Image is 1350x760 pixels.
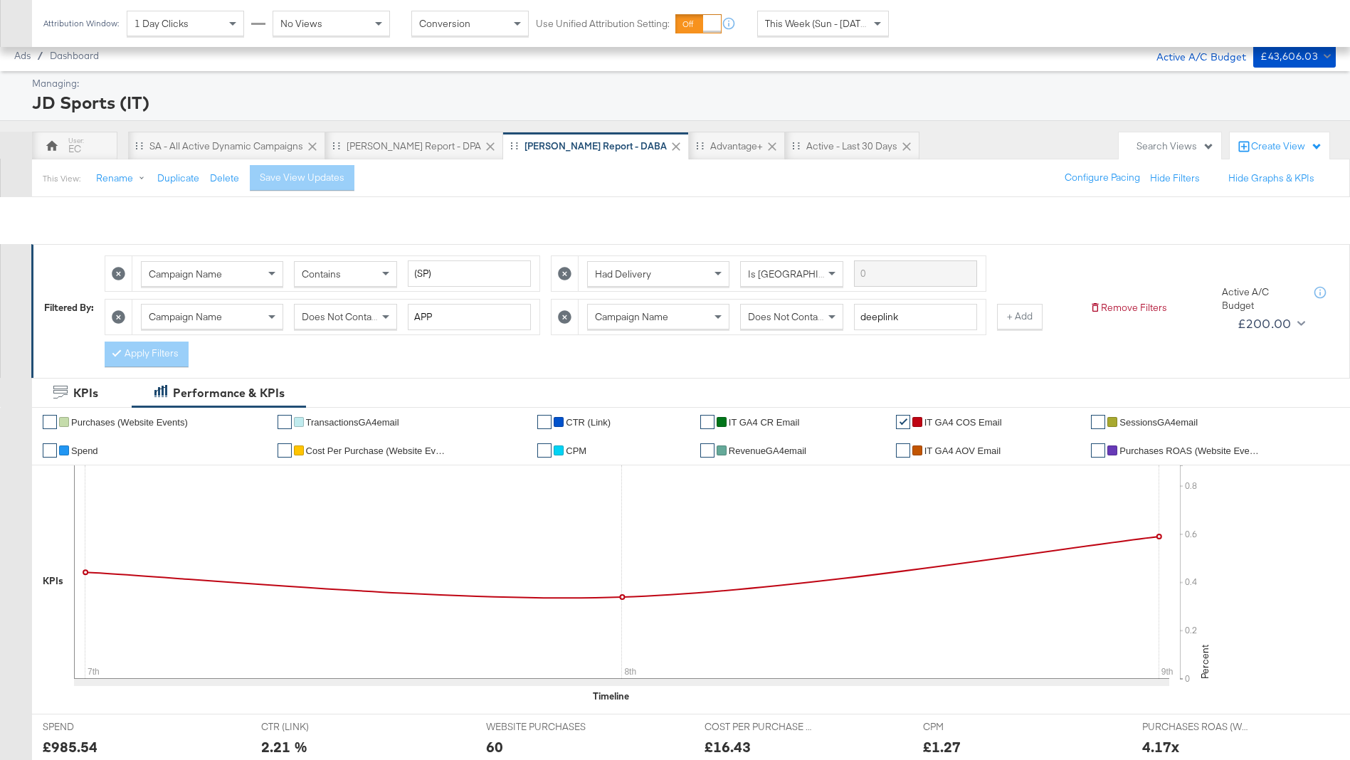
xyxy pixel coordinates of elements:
span: Does Not Contain [302,310,379,323]
button: Configure Pacing [1055,165,1150,191]
div: 2.21 % [261,737,307,757]
span: WEBSITE PURCHASES [486,720,593,734]
button: Hide Filters [1150,171,1200,185]
span: Spend [71,445,98,456]
span: No Views [280,17,322,30]
div: £1.27 [923,737,961,757]
a: ✔ [537,415,552,429]
div: Timeline [593,690,629,703]
button: Delete [210,171,239,185]
div: Attribution Window: [43,19,120,28]
div: Drag to reorder tab [135,142,143,149]
div: 60 [486,737,503,757]
span: RevenueGA4email [729,445,806,456]
div: Active A/C Budget [1222,285,1300,312]
div: 4.17x [1142,737,1179,757]
a: ✔ [700,415,714,429]
div: Create View [1251,139,1322,154]
div: Performance & KPIs [173,385,285,401]
span: Purchases ROAS (Website Events) [1119,445,1262,456]
button: £43,606.03 [1253,45,1336,68]
div: KPIs [43,574,63,588]
div: EC [68,142,81,156]
button: Duplicate [157,171,199,185]
div: SA - All Active Dynamic Campaigns [149,139,303,153]
button: Hide Graphs & KPIs [1228,171,1314,185]
span: CPM [566,445,586,456]
a: ✔ [278,415,292,429]
button: Rename [86,166,160,191]
div: Drag to reorder tab [332,142,340,149]
div: £43,606.03 [1260,48,1318,65]
span: This Week (Sun - [DATE]) [765,17,872,30]
input: Enter a search term [408,260,531,287]
a: ✔ [1091,415,1105,429]
span: Campaign Name [149,310,222,323]
div: Advantage+ [710,139,763,153]
span: IT GA4 COS Email [924,417,1002,428]
div: [PERSON_NAME] Report - DABA [524,139,667,153]
div: Drag to reorder tab [510,142,518,149]
span: IT GA4 AOV Email [924,445,1001,456]
text: Percent [1198,645,1211,679]
span: Ads [14,50,31,61]
span: CPM [923,720,1030,734]
span: SessionsGA4email [1119,417,1198,428]
span: TransactionsGA4email [306,417,399,428]
div: £985.54 [43,737,97,757]
div: £200.00 [1238,313,1292,334]
a: ✔ [896,415,910,429]
span: Campaign Name [149,268,222,280]
span: Cost Per Purchase (Website Events) [306,445,448,456]
span: Is [GEOGRAPHIC_DATA] [748,268,857,280]
label: Use Unified Attribution Setting: [536,17,670,31]
input: Enter a search term [854,260,977,287]
span: Conversion [419,17,470,30]
span: IT GA4 CR Email [729,417,799,428]
span: PURCHASES ROAS (WEBSITE EVENTS) [1142,720,1249,734]
div: JD Sports (IT) [32,90,1332,115]
span: Had Delivery [595,268,651,280]
div: This View: [43,173,80,184]
div: £16.43 [705,737,751,757]
span: Purchases (Website Events) [71,417,188,428]
div: Drag to reorder tab [696,142,704,149]
a: ✔ [278,443,292,458]
a: ✔ [537,443,552,458]
button: £200.00 [1232,312,1308,335]
span: Campaign Name [595,310,668,323]
input: Enter a search term [854,304,977,330]
a: Dashboard [50,50,99,61]
a: ✔ [43,415,57,429]
span: Does Not Contain [748,310,826,323]
div: Drag to reorder tab [792,142,800,149]
span: CTR (Link) [566,417,611,428]
button: Remove Filters [1090,301,1167,315]
span: 1 Day Clicks [135,17,189,30]
div: KPIs [73,385,98,401]
input: Enter a search term [408,304,531,330]
span: COST PER PURCHASE (WEBSITE EVENTS) [705,720,811,734]
div: Filtered By: [44,301,94,315]
span: Contains [302,268,341,280]
div: [PERSON_NAME] Report - DPA [347,139,481,153]
a: ✔ [700,443,714,458]
a: ✔ [43,443,57,458]
div: Active - Last 30 Days [806,139,897,153]
div: Active A/C Budget [1141,45,1246,66]
a: ✔ [1091,443,1105,458]
span: / [31,50,50,61]
div: Search Views [1137,139,1214,153]
button: + Add [997,304,1043,329]
div: Managing: [32,77,1332,90]
span: CTR (LINK) [261,720,368,734]
span: SPEND [43,720,149,734]
a: ✔ [896,443,910,458]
